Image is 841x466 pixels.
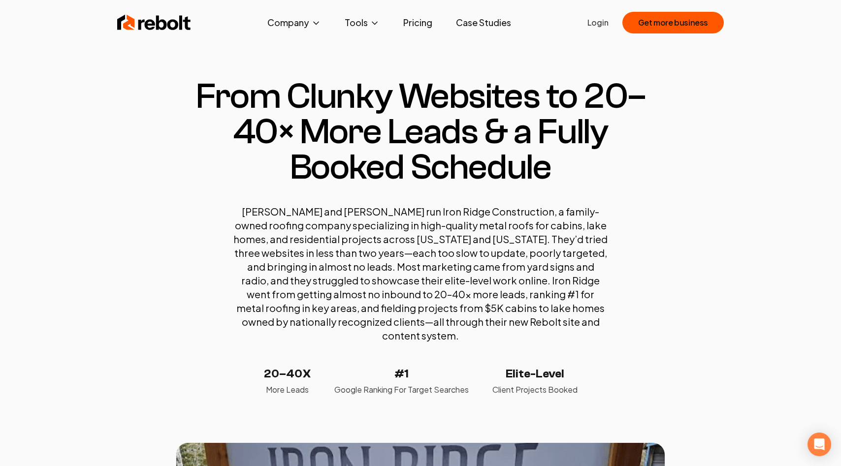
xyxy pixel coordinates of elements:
[337,13,388,32] button: Tools
[622,12,724,33] button: Get more business
[492,366,578,382] p: Elite-Level
[808,433,831,456] div: Open Intercom Messenger
[448,13,519,32] a: Case Studies
[264,366,311,382] p: 20–40X
[334,366,469,382] p: #1
[233,205,608,342] p: [PERSON_NAME] and [PERSON_NAME] run Iron Ridge Construction, a family-owned roofing company speci...
[259,13,329,32] button: Company
[264,384,311,396] p: More Leads
[492,384,578,396] p: Client Projects Booked
[334,384,469,396] p: Google Ranking For Target Searches
[176,79,665,185] h1: From Clunky Websites to 20–40× More Leads & a Fully Booked Schedule
[117,13,191,32] img: Rebolt Logo
[587,17,609,29] a: Login
[395,13,440,32] a: Pricing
